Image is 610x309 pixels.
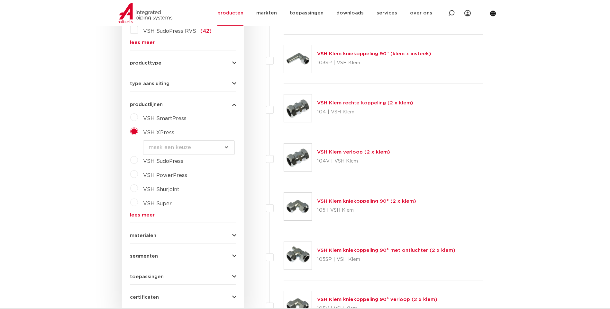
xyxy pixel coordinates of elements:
[317,199,416,204] a: VSH Klem kniekoppeling 90° (2 x klem)
[130,254,158,259] span: segmenten
[284,242,312,269] img: Thumbnail for VSH Klem kniekoppeling 90° met ontluchter (2 x klem)
[284,193,312,220] img: Thumbnail for VSH Klem kniekoppeling 90° (2 x klem)
[143,159,183,164] span: VSH SudoPress
[317,107,413,117] p: 104 | VSH Klem
[130,81,236,86] button: type aansluiting
[200,29,212,34] span: (42)
[317,101,413,105] a: VSH Klem rechte koppeling (2 x klem)
[317,156,390,166] p: 104V | VSH Klem
[317,248,455,253] a: VSH Klem kniekoppeling 90° met ontluchter (2 x klem)
[317,150,390,154] a: VSH Klem verloop (2 x klem)
[284,45,312,73] img: Thumbnail for VSH Klem kniekoppeling 90° (klem x insteek)
[317,297,437,302] a: VSH Klem kniekoppeling 90° verloop (2 x klem)
[317,58,431,68] p: 103SP | VSH Klem
[130,274,236,279] button: toepassingen
[143,29,196,34] span: VSH SudoPress RVS
[143,130,174,135] span: VSH XPress
[317,205,416,216] p: 105 | VSH Klem
[130,102,163,107] span: productlijnen
[143,187,179,192] span: VSH Shurjoint
[317,254,455,265] p: 105SP | VSH Klem
[143,201,172,206] span: VSH Super
[143,173,187,178] span: VSH PowerPress
[130,233,156,238] span: materialen
[130,40,236,45] a: lees meer
[130,295,236,300] button: certificaten
[130,233,236,238] button: materialen
[130,274,164,279] span: toepassingen
[130,61,161,66] span: producttype
[130,254,236,259] button: segmenten
[130,102,236,107] button: productlijnen
[130,213,236,217] a: lees meer
[284,94,312,122] img: Thumbnail for VSH Klem rechte koppeling (2 x klem)
[130,61,236,66] button: producttype
[284,144,312,171] img: Thumbnail for VSH Klem verloop (2 x klem)
[317,51,431,56] a: VSH Klem kniekoppeling 90° (klem x insteek)
[130,295,159,300] span: certificaten
[130,81,169,86] span: type aansluiting
[143,116,187,121] span: VSH SmartPress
